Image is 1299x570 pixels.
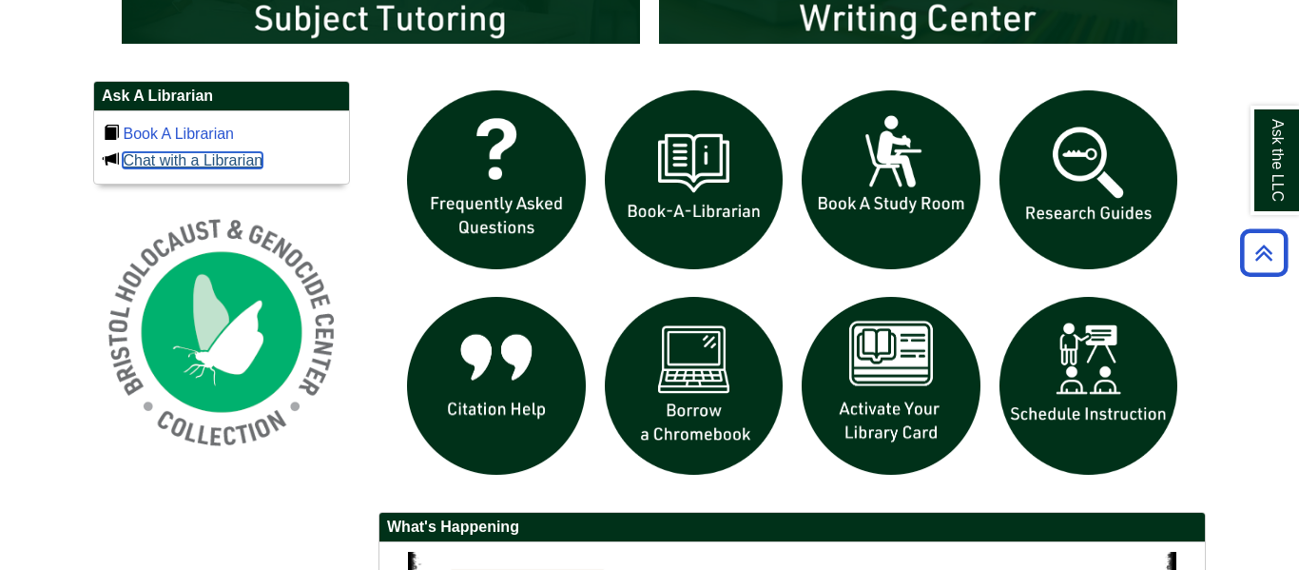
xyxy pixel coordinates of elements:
img: citation help icon links to citation help guide page [397,287,595,485]
a: Book A Librarian [123,126,234,142]
h2: Ask A Librarian [94,82,349,111]
img: Book a Librarian icon links to book a librarian web page [595,81,793,279]
img: Research Guides icon links to research guides web page [990,81,1188,279]
img: book a study room icon links to book a study room web page [792,81,990,279]
a: Chat with a Librarian [123,152,262,168]
h2: What's Happening [379,513,1205,542]
img: frequently asked questions [397,81,595,279]
div: slideshow [397,81,1187,493]
a: Back to Top [1233,240,1294,265]
img: activate Library Card icon links to form to activate student ID into library card [792,287,990,485]
img: Holocaust and Genocide Collection [93,204,350,461]
img: Borrow a chromebook icon links to the borrow a chromebook web page [595,287,793,485]
img: For faculty. Schedule Library Instruction icon links to form. [990,287,1188,485]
